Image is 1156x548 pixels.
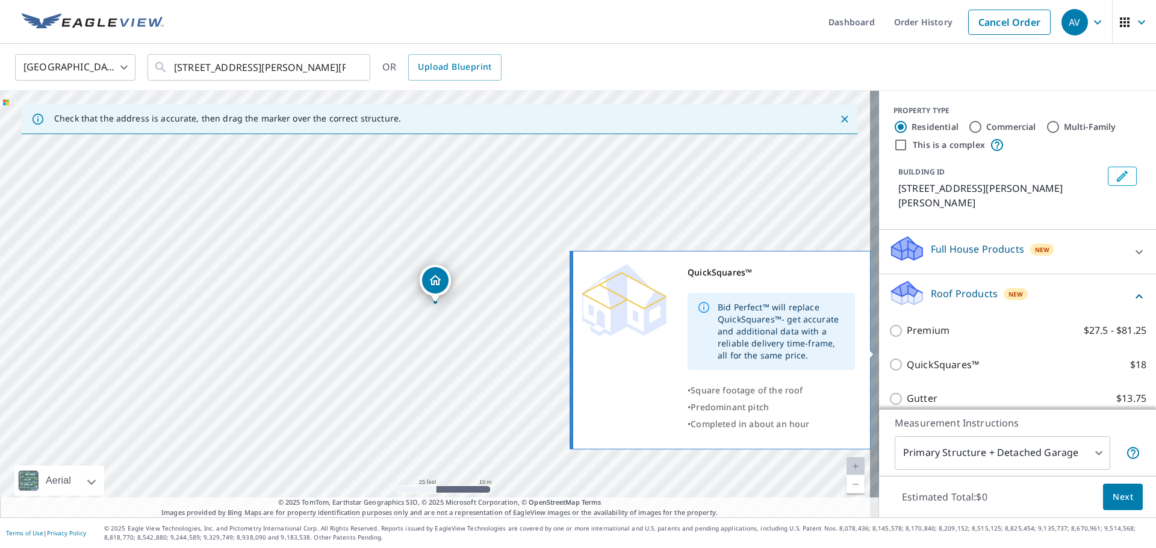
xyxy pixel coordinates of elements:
[47,529,86,537] a: Privacy Policy
[582,264,667,336] img: Premium
[898,181,1103,210] p: [STREET_ADDRESS][PERSON_NAME][PERSON_NAME]
[931,286,998,301] p: Roof Products
[54,113,401,124] p: Check that the address is accurate, then drag the marker over the correct structure.
[907,323,949,338] p: Premium
[1113,490,1133,505] span: Next
[688,399,855,416] div: •
[1108,167,1137,186] button: Edit building 1
[1084,323,1146,338] p: $27.5 - $81.25
[382,54,502,81] div: OR
[912,121,959,133] label: Residential
[42,466,75,496] div: Aerial
[1008,289,1024,299] span: New
[529,497,579,506] a: OpenStreetMap
[418,60,491,75] span: Upload Blueprint
[847,475,865,493] a: Current Level 20, Zoom Out
[691,384,803,396] span: Square footage of the roof
[104,524,1150,542] p: © 2025 Eagle View Technologies, Inc. and Pictometry International Corp. All Rights Reserved. Repo...
[1061,9,1088,35] div: AV
[22,13,164,31] img: EV Logo
[174,51,346,84] input: Search by address or latitude-longitude
[6,529,43,537] a: Terms of Use
[893,105,1142,116] div: PROPERTY TYPE
[691,401,769,413] span: Predominant pitch
[718,297,845,366] div: Bid Perfect™ will replace QuickSquares™- get accurate and additional data with a reliable deliver...
[688,416,855,433] div: •
[408,54,501,81] a: Upload Blueprint
[837,111,853,127] button: Close
[889,235,1146,269] div: Full House ProductsNew
[688,382,855,399] div: •
[895,436,1110,470] div: Primary Structure + Detached Garage
[691,418,809,429] span: Completed in about an hour
[14,466,104,496] div: Aerial
[907,391,937,406] p: Gutter
[898,167,945,177] p: BUILDING ID
[688,264,855,281] div: QuickSquares™
[986,121,1036,133] label: Commercial
[278,497,601,508] span: © 2025 TomTom, Earthstar Geographics SIO, © 2025 Microsoft Corporation, ©
[6,529,86,537] p: |
[968,10,1051,35] a: Cancel Order
[1103,484,1143,511] button: Next
[1116,391,1146,406] p: $13.75
[582,497,601,506] a: Terms
[931,242,1024,256] p: Full House Products
[889,279,1146,313] div: Roof ProductsNew
[1126,446,1140,460] span: Your report will include the primary structure and a detached garage if one exists.
[895,416,1140,430] p: Measurement Instructions
[913,139,985,151] label: This is a complex
[420,265,451,302] div: Dropped pin, building 1, Residential property, 3863 Loveless Dr Tecumseh, MI 49286
[892,484,997,510] p: Estimated Total: $0
[1035,245,1050,254] span: New
[907,357,979,372] p: QuickSquares™
[1064,121,1116,133] label: Multi-Family
[15,51,135,84] div: [GEOGRAPHIC_DATA]
[1130,357,1146,372] p: $18
[847,457,865,475] a: Current Level 20, Zoom In Disabled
